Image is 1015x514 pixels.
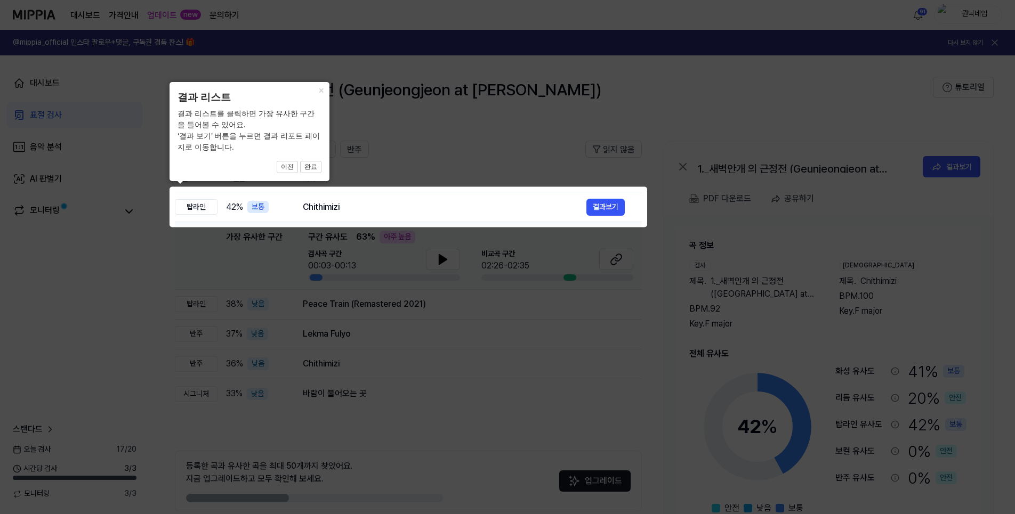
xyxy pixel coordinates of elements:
header: 결과 리스트 [178,90,321,105]
div: 보통 [247,201,269,214]
button: Close [312,82,329,97]
button: 완료 [300,161,321,174]
div: 결과 리스트를 클릭하면 가장 유사한 구간을 들어볼 수 있어요. ‘결과 보기’ 버튼을 누르면 결과 리포트 페이지로 이동합니다. [178,108,321,153]
span: 42 % [226,201,243,214]
button: 결과보기 [586,199,625,216]
div: 탑라인 [175,199,217,215]
div: Chithimizi [303,201,586,214]
button: 이전 [277,161,298,174]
